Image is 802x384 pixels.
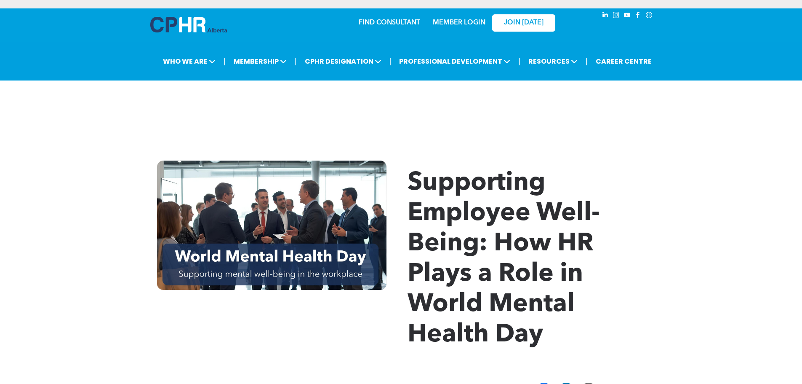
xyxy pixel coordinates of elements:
[623,11,632,22] a: youtube
[408,171,600,348] span: Supporting Employee Well-Being: How HR Plays a Role in World Mental Health Day
[160,54,218,69] span: WHO WE ARE
[150,17,227,32] img: A blue and white logo for cp alberta
[231,54,289,69] span: MEMBERSHIP
[224,53,226,70] li: |
[397,54,513,69] span: PROFESSIONAL DEVELOPMENT
[295,53,297,70] li: |
[612,11,621,22] a: instagram
[526,54,580,69] span: RESOURCES
[586,53,588,70] li: |
[504,19,544,27] span: JOIN [DATE]
[634,11,643,22] a: facebook
[389,53,392,70] li: |
[302,54,384,69] span: CPHR DESIGNATION
[601,11,610,22] a: linkedin
[359,19,420,26] a: FIND CONSULTANT
[593,54,654,69] a: CAREER CENTRE
[433,19,485,26] a: MEMBER LOGIN
[492,14,555,32] a: JOIN [DATE]
[518,53,520,70] li: |
[645,11,654,22] a: Social network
